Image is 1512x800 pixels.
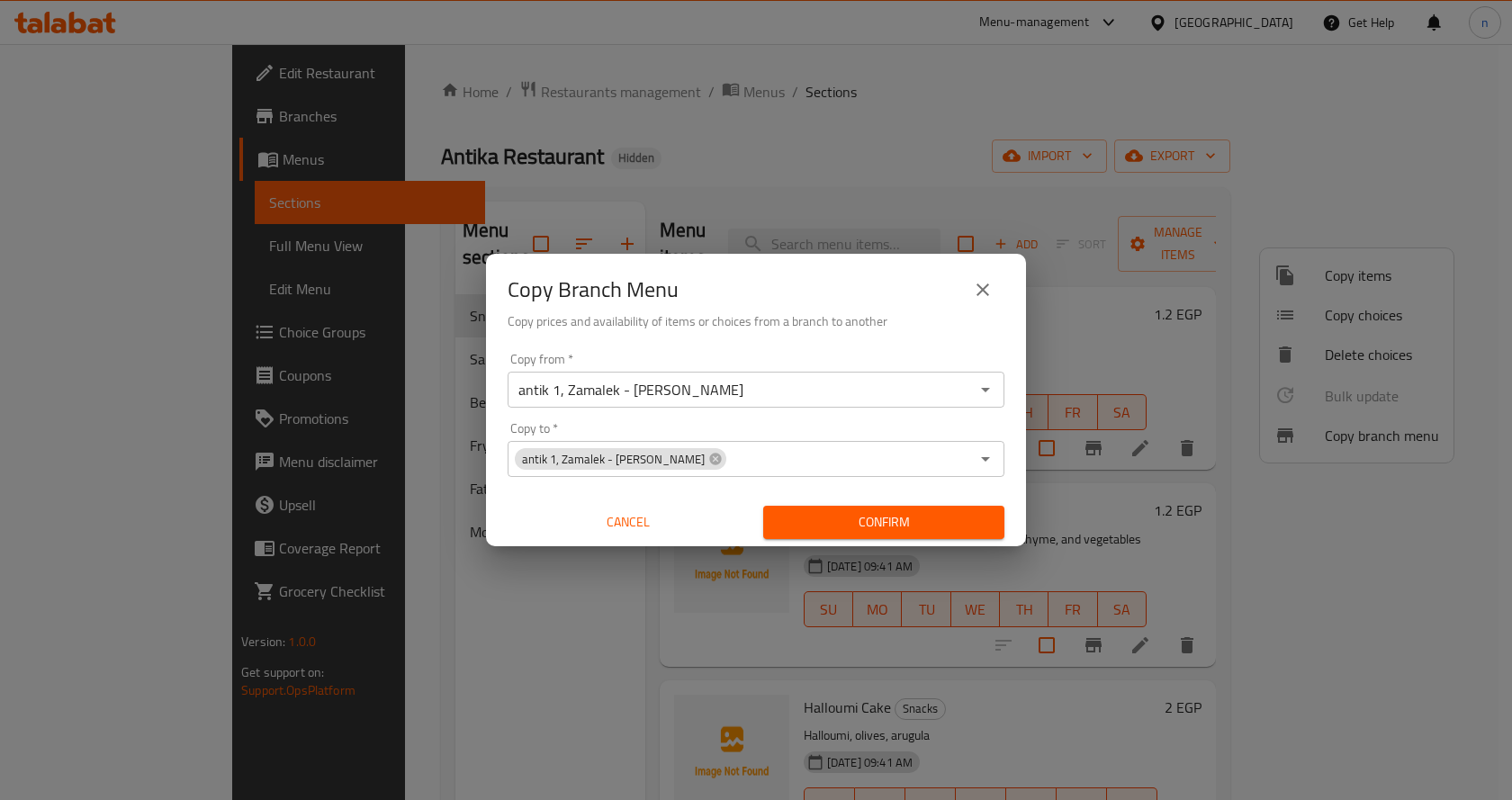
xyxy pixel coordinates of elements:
[508,275,679,304] h2: Copy Branch Menu
[973,377,998,402] button: Open
[961,268,1004,311] button: close
[973,446,998,472] button: Open
[778,511,990,534] span: Confirm
[515,448,726,470] div: antik 1, Zamalek - [PERSON_NAME]
[508,311,1004,331] h6: Copy prices and availability of items or choices from a branch to another
[515,511,742,534] span: Cancel
[763,506,1004,539] button: Confirm
[515,451,712,468] span: antik 1, Zamalek - [PERSON_NAME]
[508,506,749,539] button: Cancel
